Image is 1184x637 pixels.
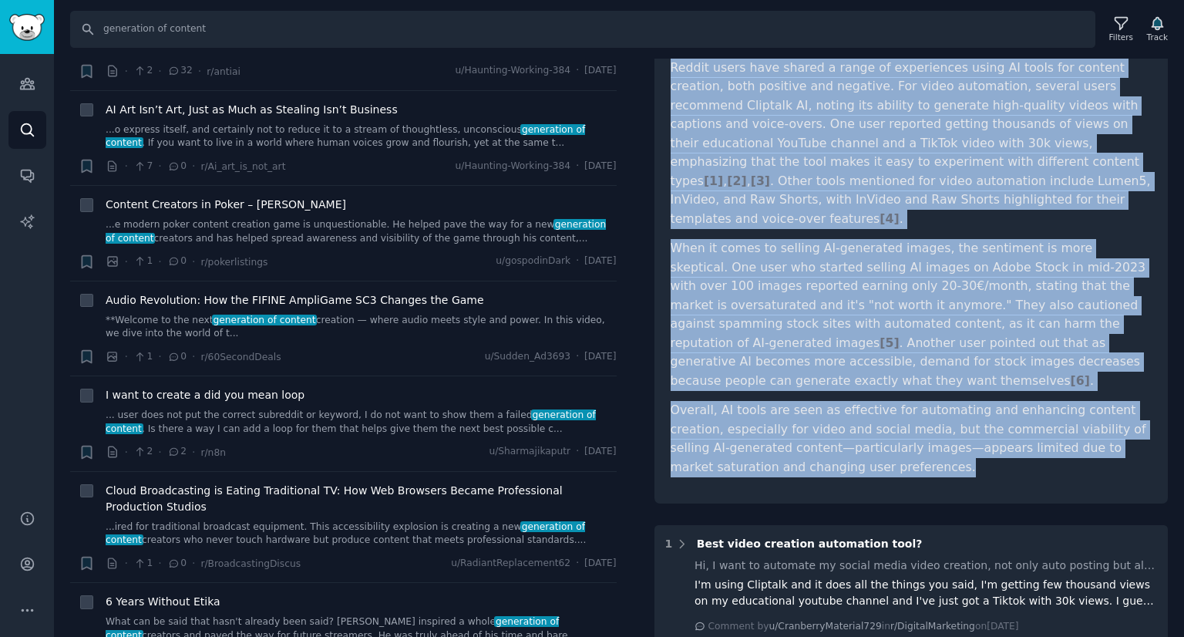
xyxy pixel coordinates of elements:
[192,555,195,571] span: ·
[1071,373,1090,388] span: [ 6 ]
[133,160,153,174] span: 7
[158,158,161,174] span: ·
[584,350,616,364] span: [DATE]
[106,219,606,244] span: generation of content
[106,387,304,403] a: I want to create a did you mean loop
[106,292,484,308] a: Audio Revolution: How the FIFINE AmpliGame SC3 Changes the Game
[192,254,195,270] span: ·
[125,254,128,270] span: ·
[125,158,128,174] span: ·
[158,349,161,365] span: ·
[451,557,570,571] span: u/RadiantReplacement62
[1147,32,1168,42] div: Track
[671,239,1152,390] p: When it comes to selling AI-generated images, the sentiment is more skeptical. One user who start...
[158,555,161,571] span: ·
[665,536,673,552] div: 1
[584,64,616,78] span: [DATE]
[496,254,570,268] span: u/gospodinDark
[576,557,579,571] span: ·
[880,335,899,350] span: [ 5 ]
[167,445,187,459] span: 2
[125,63,128,79] span: ·
[576,350,579,364] span: ·
[133,254,153,268] span: 1
[671,59,1152,229] p: Reddit users have shared a range of experiences using AI tools for content creation, both positiv...
[106,594,220,610] a: 6 Years Without Etika
[584,254,616,268] span: [DATE]
[485,350,571,364] span: u/Sudden_Ad3693
[200,352,281,362] span: r/60SecondDeals
[200,447,226,458] span: r/n8n
[890,621,975,632] span: r/DigitalMarketing
[133,557,153,571] span: 1
[576,160,579,174] span: ·
[106,521,585,546] span: generation of content
[198,63,201,79] span: ·
[751,174,770,188] span: [ 3 ]
[192,349,195,365] span: ·
[167,350,187,364] span: 0
[880,211,899,226] span: [ 4 ]
[70,11,1095,48] input: Search Keyword
[158,63,161,79] span: ·
[106,218,617,245] a: ...e modern poker content creation game is unquestionable. He helped pave the way for a newgenera...
[708,620,1019,634] div: Comment by in on [DATE]
[584,445,616,459] span: [DATE]
[106,314,617,341] a: **Welcome to the nextgeneration of contentcreation — where audio meets style and power. In this v...
[158,444,161,460] span: ·
[456,160,571,174] span: u/Haunting-Working-384
[769,621,881,632] span: u/CranberryMaterial729
[167,254,187,268] span: 0
[192,444,195,460] span: ·
[192,158,195,174] span: ·
[133,350,153,364] span: 1
[125,349,128,365] span: ·
[125,444,128,460] span: ·
[200,257,267,268] span: r/pokerlistings
[671,401,1152,477] p: Overall, AI tools are seen as effective for automating and enhancing content creation, especially...
[697,538,923,550] span: Best video creation automation tool?
[207,66,240,77] span: r/antiai
[456,64,571,78] span: u/Haunting-Working-384
[200,161,285,172] span: r/Ai_art_is_not_art
[584,557,616,571] span: [DATE]
[167,160,187,174] span: 0
[133,445,153,459] span: 2
[106,483,617,515] a: Cloud Broadcasting is Eating Traditional TV: How Web Browsers Became Professional Production Studios
[576,254,579,268] span: ·
[167,64,193,78] span: 32
[9,14,45,41] img: GummySearch logo
[106,521,617,548] a: ...ired for traditional broadcast equipment. This accessibility explosion is creating a newgenera...
[1109,32,1133,42] div: Filters
[200,558,301,569] span: r/BroadcastingDiscus
[106,123,617,150] a: ...o express itself, and certainly not to reduce it to a stream of thoughtless, unconsciousgenera...
[106,197,346,213] a: Content Creators in Poker – [PERSON_NAME]
[727,174,746,188] span: [ 2 ]
[704,174,723,188] span: [ 1 ]
[576,445,579,459] span: ·
[106,102,398,118] a: AI Art Isn’t Art, Just as Much as Stealing Isn’t Business
[1142,13,1173,45] button: Track
[158,254,161,270] span: ·
[695,558,1157,574] div: Hi, I want to automate my social media video creation, not only auto posting but also generation ...
[695,577,1157,609] div: I'm using Cliptalk and it does all the things you said, I'm getting few thousand views on my educ...
[489,445,570,459] span: u/Sharmajikaputr
[106,409,617,436] a: ... user does not put the correct subreddit or keyword, I do not want to show them a failedgenera...
[584,160,616,174] span: [DATE]
[133,64,153,78] span: 2
[212,315,318,325] span: generation of content
[167,557,187,571] span: 0
[576,64,579,78] span: ·
[125,555,128,571] span: ·
[106,410,596,434] span: generation of content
